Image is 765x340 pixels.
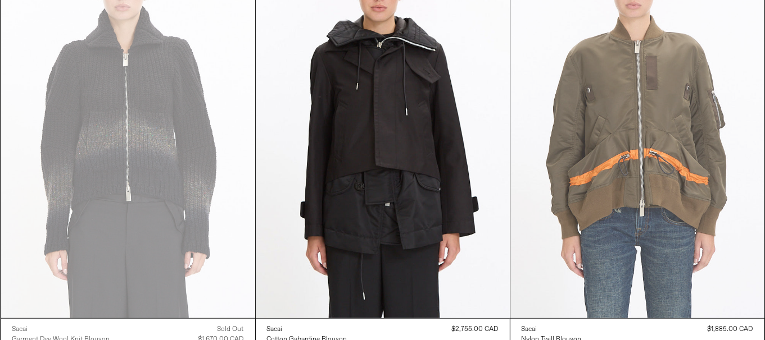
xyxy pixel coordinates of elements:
div: Sold out [218,324,244,334]
div: $2,755.00 CAD [452,324,499,334]
a: Sacai [12,324,110,334]
div: Sacai [522,325,537,334]
a: Sacai [267,324,347,334]
div: $1,885.00 CAD [708,324,753,334]
div: Sacai [267,325,283,334]
div: Sacai [12,325,28,334]
a: Sacai [522,324,582,334]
